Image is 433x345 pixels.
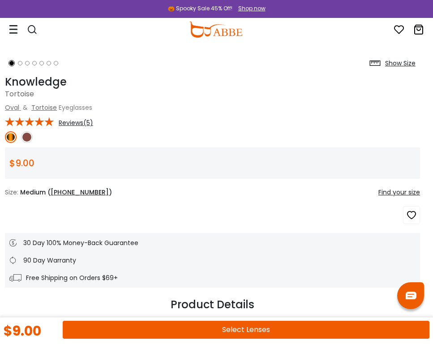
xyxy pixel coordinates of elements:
div: Product Details [0,297,424,313]
img: chat [406,292,416,299]
span: Reviews(5) [59,119,93,127]
span: Eyeglasses [59,103,92,112]
a: Shop now [234,4,266,12]
img: abbeglasses.com [189,22,242,38]
div: Free Shipping on Orders $69+ [9,272,416,283]
div: Show Size [385,59,416,68]
span: Tortoise [5,89,34,99]
a: Oval [5,103,19,112]
span: Size: [5,188,18,197]
div: 30 Day 100% Money-Back Guarantee [9,237,416,248]
div: Find your size [378,188,420,197]
span: [PHONE_NUMBER] [51,188,109,197]
span: & [21,103,30,112]
a: Tortoise [31,103,57,112]
div: 🎃 Spooky Sale 45% Off! [168,4,232,13]
div: Shop now [238,4,266,13]
span: $9.00 [9,157,34,169]
h1: Knowledge [5,76,420,89]
div: 90 Day Warranty [9,255,416,266]
span: Medium ( ) [20,188,112,197]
